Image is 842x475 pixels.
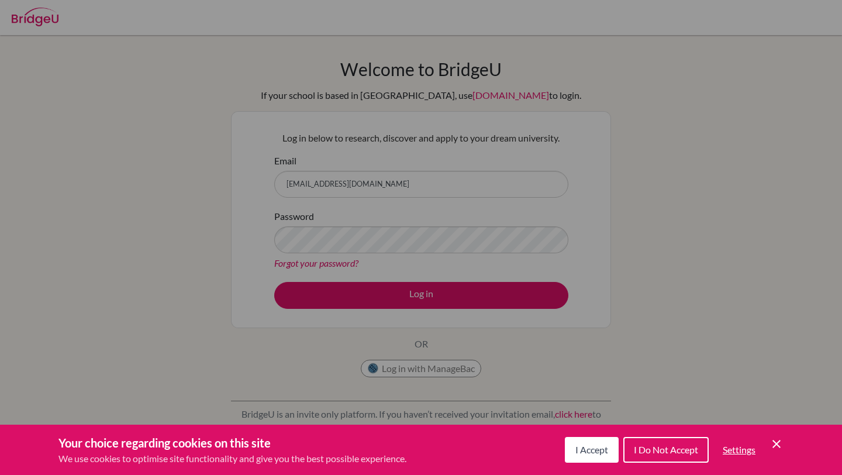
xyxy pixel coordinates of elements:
p: We use cookies to optimise site functionality and give you the best possible experience. [58,452,406,466]
h3: Your choice regarding cookies on this site [58,434,406,452]
span: I Accept [575,444,608,455]
button: I Accept [565,437,619,463]
button: I Do Not Accept [623,437,709,463]
button: Settings [713,438,765,462]
span: I Do Not Accept [634,444,698,455]
button: Save and close [769,437,784,451]
span: Settings [723,444,755,455]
